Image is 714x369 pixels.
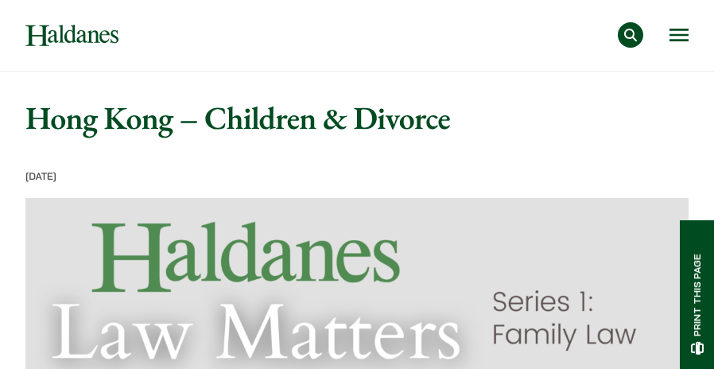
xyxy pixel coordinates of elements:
time: [DATE] [25,171,56,183]
img: Logo of Haldanes [25,25,118,46]
button: Search [618,22,643,48]
button: Open menu [669,29,689,41]
h1: Hong Kong – Children & Divorce [25,99,689,137]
